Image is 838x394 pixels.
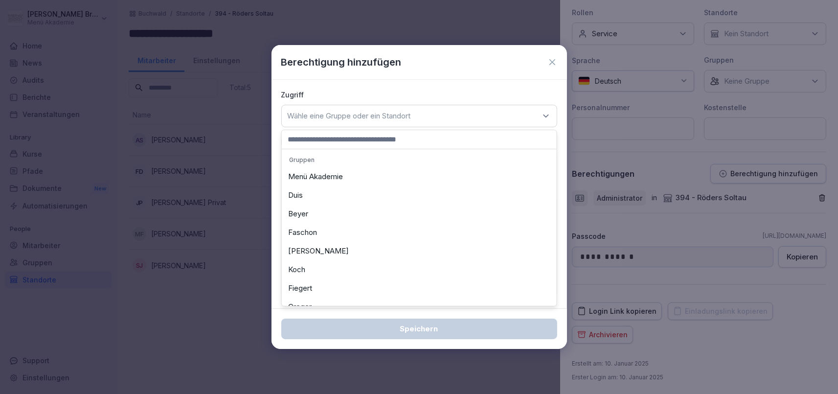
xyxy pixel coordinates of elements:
div: [PERSON_NAME] [284,242,554,260]
p: Gruppen [284,152,554,167]
div: Faschon [284,223,554,242]
div: Fiegert [284,279,554,298]
div: Duis [284,186,554,205]
p: Wähle eine Gruppe oder ein Standort [288,111,411,121]
p: Zugriff [281,90,557,100]
div: Greger [284,298,554,316]
div: Speichern [289,324,549,334]
p: Berechtigung hinzufügen [281,55,402,70]
button: Speichern [281,319,557,339]
div: Menü Akademie [284,167,554,186]
div: Beyer [284,205,554,223]
div: Koch [284,260,554,279]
